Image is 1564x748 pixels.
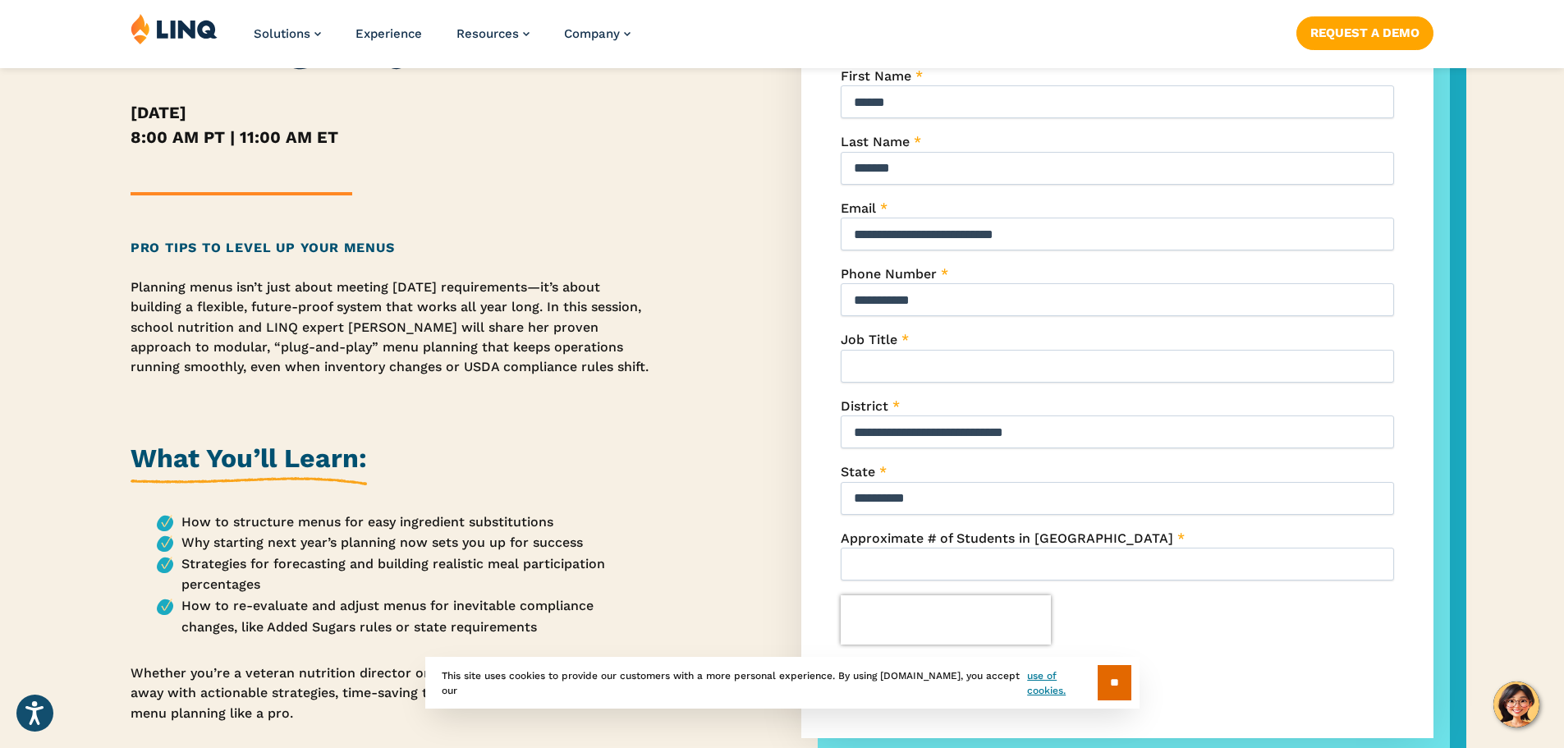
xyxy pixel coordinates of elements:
li: Strategies for forecasting and building realistic meal participation percentages [157,553,651,595]
a: Experience [355,26,422,41]
li: How to re-evaluate and adjust menus for inevitable compliance changes, like Added Sugars rules or... [157,595,651,637]
div: This site uses cookies to provide our customers with a more personal experience. By using [DOMAIN... [425,657,1140,709]
iframe: reCAPTCHA [841,595,1051,645]
span: Solutions [254,26,310,41]
h2: Pro Tips to Level Up Your Menus [131,238,651,258]
a: Request a Demo [1296,16,1433,49]
span: Approximate # of Students in [GEOGRAPHIC_DATA] [841,530,1173,546]
span: Job Title [841,332,897,347]
nav: Button Navigation [1296,13,1433,49]
span: District [841,398,888,414]
li: Why starting next year’s planning now sets you up for success [157,532,651,553]
span: Email [841,200,876,216]
h2: What You’ll Learn: [131,440,367,485]
span: Last Name [841,134,910,149]
a: Resources [456,26,530,41]
p: Whether you’re a veteran nutrition director or just starting out, you’ll walk away with actionabl... [131,663,651,723]
a: Company [564,26,631,41]
a: Solutions [254,26,321,41]
img: LINQ | K‑12 Software [131,13,218,44]
span: Phone Number [841,266,937,282]
span: First Name [841,68,911,84]
button: Hello, have a question? Let’s chat. [1493,681,1539,727]
h5: [DATE] [131,100,651,125]
p: Planning menus isn’t just about meeting [DATE] requirements—it’s about building a flexible, futur... [131,278,651,378]
span: State [841,464,875,480]
span: Resources [456,26,519,41]
h5: 8:00 AM PT | 11:00 AM ET [131,125,651,149]
span: Company [564,26,620,41]
li: How to structure menus for easy ingredient substitutions [157,512,651,533]
nav: Primary Navigation [254,13,631,67]
a: use of cookies. [1027,668,1097,698]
